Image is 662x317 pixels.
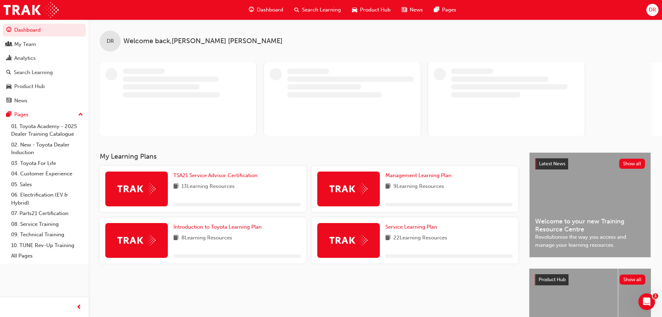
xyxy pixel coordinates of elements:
span: Dashboard [257,6,283,14]
a: TSA21 Service Advisor Certification [173,172,260,180]
span: up-icon [78,110,83,119]
span: pages-icon [6,112,11,118]
span: Introduction to Toyota Learning Plan [173,224,262,230]
a: news-iconNews [396,3,428,17]
span: search-icon [294,6,299,14]
span: Welcome to your new Training Resource Centre [535,217,645,233]
span: people-icon [6,41,11,48]
a: 09. Technical Training [8,229,86,240]
img: Trak [329,183,368,194]
span: News [410,6,423,14]
a: 06. Electrification (EV & Hybrid) [8,190,86,208]
span: search-icon [6,70,11,76]
a: Product Hub [3,80,86,93]
a: 04. Customer Experience [8,168,86,179]
span: book-icon [173,234,179,243]
a: 02. New - Toyota Dealer Induction [8,140,86,158]
a: 08. Service Training [8,219,86,230]
a: Search Learning [3,66,86,79]
span: guage-icon [6,27,11,33]
span: TSA21 Service Advisor Certification [173,172,258,179]
button: Show all [620,275,646,285]
div: My Team [14,40,36,48]
span: DR [107,37,114,45]
span: Product Hub [360,6,391,14]
div: News [14,97,27,105]
span: prev-icon [76,303,82,312]
span: book-icon [173,182,179,191]
span: 22 Learning Resources [393,234,447,243]
span: Latest News [539,161,565,167]
div: Product Hub [14,82,45,90]
h3: My Learning Plans [100,152,518,160]
div: Pages [14,111,28,119]
a: Analytics [3,52,86,65]
span: book-icon [385,234,391,243]
a: 07. Parts21 Certification [8,208,86,219]
div: Search Learning [14,69,53,77]
span: chart-icon [6,55,11,62]
a: Service Learning Plan [385,223,440,231]
a: Management Learning Plan [385,172,454,180]
button: DR [646,4,659,16]
a: guage-iconDashboard [243,3,289,17]
span: news-icon [6,98,11,104]
img: Trak [117,183,156,194]
span: Pages [442,6,456,14]
iframe: Intercom live chat [638,293,655,310]
button: Pages [3,108,86,121]
span: news-icon [402,6,407,14]
a: Introduction to Toyota Learning Plan [173,223,264,231]
a: My Team [3,38,86,51]
a: search-iconSearch Learning [289,3,346,17]
a: Product HubShow all [535,274,645,285]
a: All Pages [8,251,86,261]
a: Latest NewsShow all [535,158,645,169]
button: DashboardMy TeamAnalyticsSearch LearningProduct HubNews [3,22,86,108]
a: Latest NewsShow allWelcome to your new Training Resource CentreRevolutionise the way you access a... [529,152,651,257]
span: Management Learning Plan [385,172,451,179]
span: Service Learning Plan [385,224,437,230]
a: pages-iconPages [428,3,462,17]
button: Show all [619,159,645,169]
span: car-icon [6,84,11,90]
img: Trak [329,235,368,246]
span: car-icon [352,6,357,14]
span: guage-icon [249,6,254,14]
span: Search Learning [302,6,341,14]
span: Welcome back , [PERSON_NAME] [PERSON_NAME] [123,37,283,45]
span: 9 Learning Resources [393,182,444,191]
a: 01. Toyota Academy - 2025 Dealer Training Catalogue [8,121,86,140]
a: car-iconProduct Hub [346,3,396,17]
span: pages-icon [434,6,439,14]
span: 13 Learning Resources [181,182,235,191]
a: 03. Toyota For Life [8,158,86,169]
span: 8 Learning Resources [181,234,232,243]
a: News [3,94,86,107]
span: Revolutionise the way you access and manage your learning resources. [535,233,645,249]
span: DR [649,6,656,14]
a: 10. TUNE Rev-Up Training [8,240,86,251]
img: Trak [3,2,59,18]
div: Analytics [14,54,36,62]
a: Dashboard [3,24,86,37]
img: Trak [117,235,156,246]
span: book-icon [385,182,391,191]
a: 05. Sales [8,179,86,190]
span: 1 [653,293,658,299]
span: Product Hub [539,277,566,283]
